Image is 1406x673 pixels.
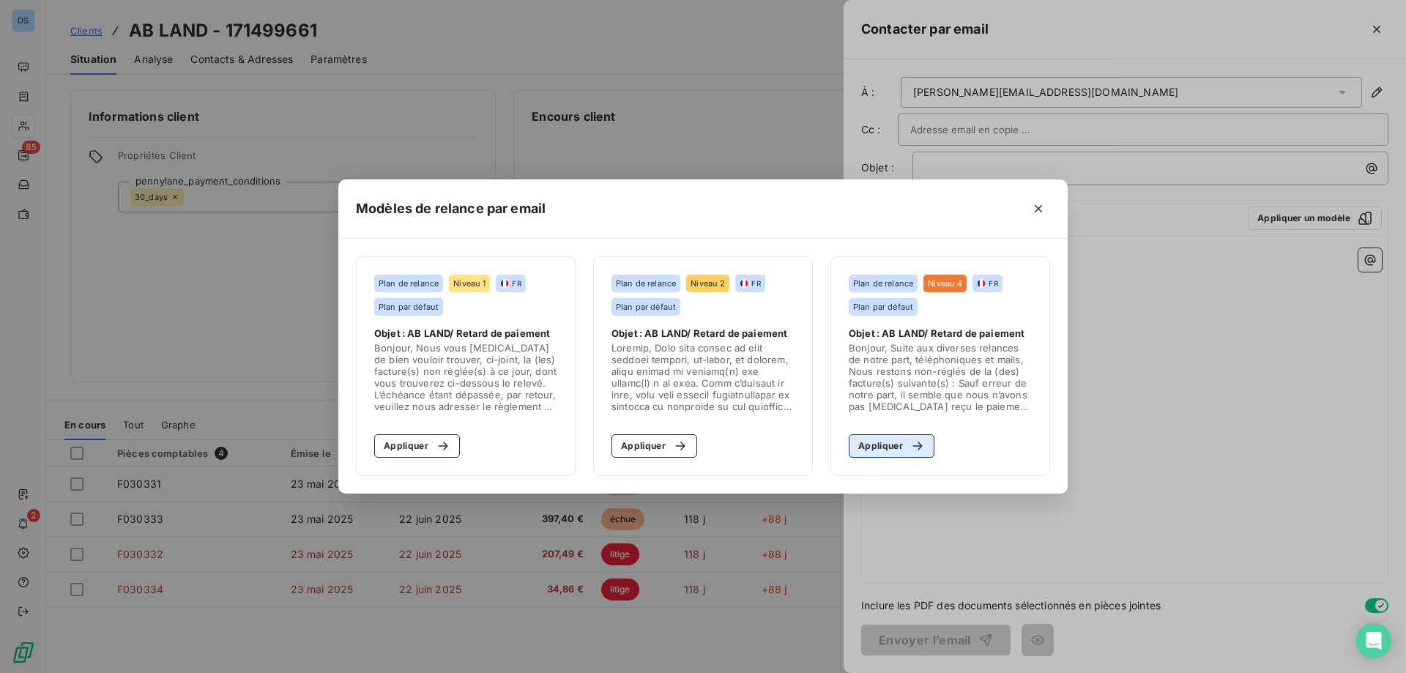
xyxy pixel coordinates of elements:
[374,434,460,458] button: Appliquer
[379,302,439,311] span: Plan par défaut
[379,279,439,288] span: Plan de relance
[849,327,1024,339] span: Objet : AB LAND/ Retard de paiement
[453,279,486,288] span: Niveau 1
[853,279,913,288] span: Plan de relance
[374,342,557,412] span: Bonjour, Nous vous [MEDICAL_DATA] de bien vouloir trouver, ci-joint, la (les) facture(s) non régl...
[849,434,934,458] button: Appliquer
[611,327,787,339] span: Objet : AB LAND/ Retard de paiement
[977,278,997,289] div: FR
[611,342,795,412] span: Loremip, Dolo sita consec ad elit seddoei tempori, ut-labor, et dolorem, aliqu enimad mi veniamq(...
[611,434,697,458] button: Appliquer
[500,278,521,289] div: FR
[356,198,546,219] h5: Modèles de relance par email
[928,279,962,288] span: Niveau 4
[616,302,676,311] span: Plan par défaut
[616,279,676,288] span: Plan de relance
[740,278,760,289] div: FR
[691,279,725,288] span: Niveau 2
[849,342,1032,412] span: Bonjour, Suite aux diverses relances de notre part, téléphoniques et mails, Nous restons non-régl...
[853,302,913,311] span: Plan par défaut
[374,327,550,339] span: Objet : AB LAND/ Retard de paiement
[1356,623,1391,658] div: Open Intercom Messenger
